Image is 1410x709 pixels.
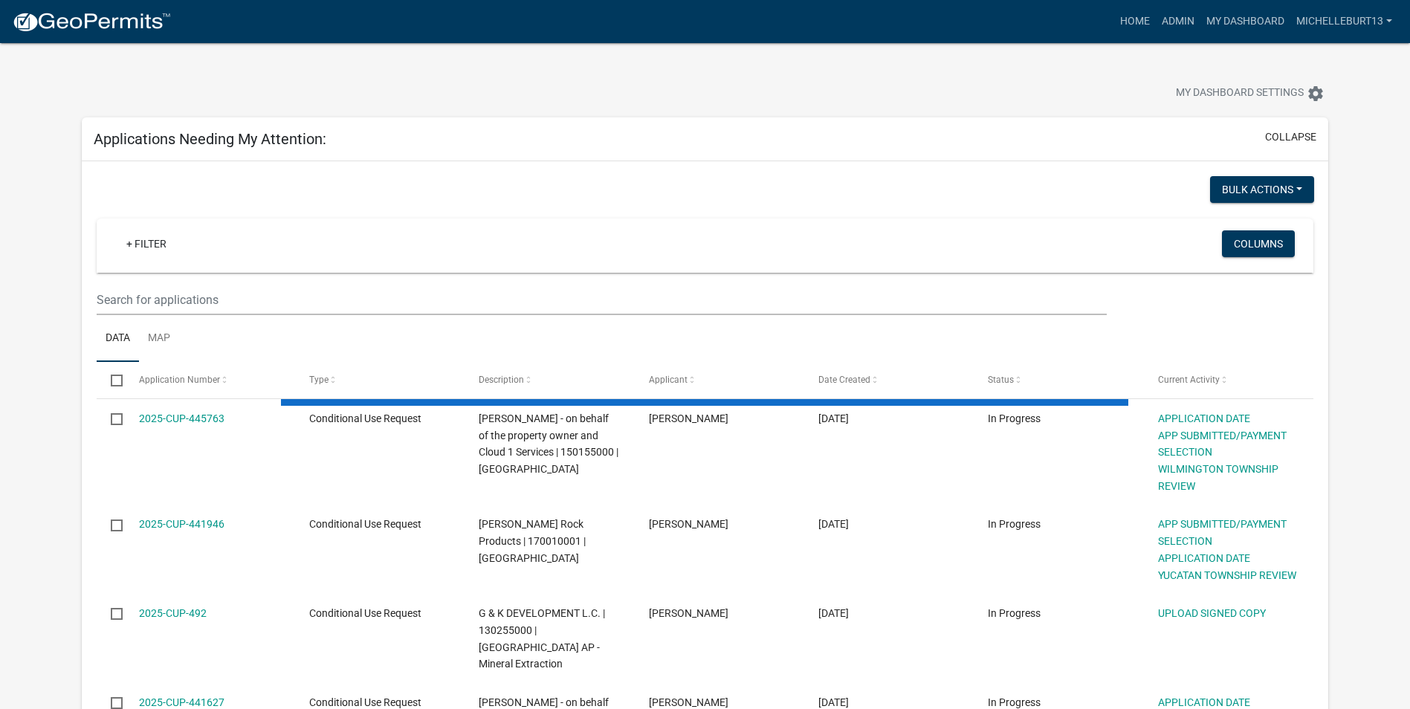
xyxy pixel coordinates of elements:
[139,315,179,363] a: Map
[1158,607,1266,619] a: UPLOAD SIGNED COPY
[1158,375,1220,385] span: Current Activity
[97,315,139,363] a: Data
[1156,7,1200,36] a: Admin
[309,518,421,530] span: Conditional Use Request
[139,412,224,424] a: 2025-CUP-445763
[649,412,728,424] span: Mike Huizenga
[1222,230,1295,257] button: Columns
[139,518,224,530] a: 2025-CUP-441946
[309,696,421,708] span: Conditional Use Request
[804,362,974,398] datatable-header-cell: Date Created
[114,230,178,257] a: + Filter
[988,412,1041,424] span: In Progress
[125,362,294,398] datatable-header-cell: Application Number
[1158,430,1287,459] a: APP SUBMITTED/PAYMENT SELECTION
[634,362,803,398] datatable-header-cell: Applicant
[1176,85,1304,103] span: My Dashboard Settings
[988,607,1041,619] span: In Progress
[1158,696,1250,708] a: APPLICATION DATE
[97,285,1107,315] input: Search for applications
[1143,362,1313,398] datatable-header-cell: Current Activity
[97,362,125,398] datatable-header-cell: Select
[649,375,688,385] span: Applicant
[818,375,870,385] span: Date Created
[649,518,728,530] span: Chris Priebe
[1210,176,1314,203] button: Bulk Actions
[818,696,849,708] span: 06/26/2025
[1164,79,1336,108] button: My Dashboard Settingssettings
[818,607,849,619] span: 06/26/2025
[1265,129,1316,145] button: collapse
[295,362,465,398] datatable-header-cell: Type
[1200,7,1290,36] a: My Dashboard
[1158,463,1278,492] a: WILMINGTON TOWNSHIP REVIEW
[309,412,421,424] span: Conditional Use Request
[1114,7,1156,36] a: Home
[1158,412,1250,424] a: APPLICATION DATE
[1158,518,1287,547] a: APP SUBMITTED/PAYMENT SELECTION
[479,412,618,475] span: Mike Huizenga - on behalf of the property owner and Cloud 1 Services | 150155000 | Wilmington
[479,607,605,670] span: G & K DEVELOPMENT L.C. | 130255000 | Spring Grove AP - Mineral Extraction
[988,518,1041,530] span: In Progress
[649,607,728,619] span: Chris Priebe
[649,696,728,708] span: Mike Huizenga
[1158,569,1296,581] a: YUCATAN TOWNSHIP REVIEW
[988,375,1014,385] span: Status
[309,607,421,619] span: Conditional Use Request
[1290,7,1398,36] a: michelleburt13
[1307,85,1325,103] i: settings
[479,375,524,385] span: Description
[479,518,586,564] span: Bruening Rock Products | 170010001 | Yucatan
[818,518,849,530] span: 06/26/2025
[988,696,1041,708] span: In Progress
[94,130,326,148] h5: Applications Needing My Attention:
[139,607,207,619] a: 2025-CUP-492
[818,412,849,424] span: 07/07/2025
[139,375,220,385] span: Application Number
[465,362,634,398] datatable-header-cell: Description
[309,375,329,385] span: Type
[974,362,1143,398] datatable-header-cell: Status
[1158,552,1250,564] a: APPLICATION DATE
[139,696,224,708] a: 2025-CUP-441627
